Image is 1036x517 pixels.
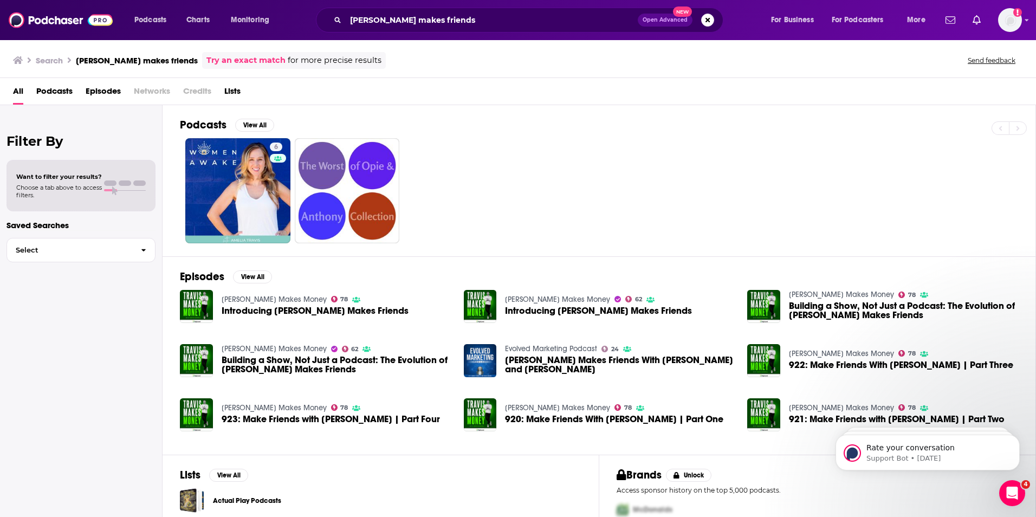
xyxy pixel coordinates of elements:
a: Introducing Travis Makes Friends [505,306,692,315]
button: open menu [127,11,180,29]
a: Show notifications dropdown [941,11,960,29]
span: Introducing [PERSON_NAME] Makes Friends [505,306,692,315]
p: Access sponsor history on the top 5,000 podcasts. [617,486,1018,494]
a: 24 [601,346,619,352]
span: 922: Make Friends With [PERSON_NAME] | Part Three [789,360,1013,370]
span: 78 [340,297,348,302]
h3: [PERSON_NAME] makes friends [76,55,198,66]
img: User Profile [998,8,1022,32]
a: 78 [614,404,632,411]
a: Travis Makes Friends With Andrei and Brian [505,356,734,374]
a: Actual Play Podcasts [180,488,204,513]
a: Actual Play Podcasts [213,495,281,507]
span: 920: Make Friends With [PERSON_NAME] | Part One [505,415,723,424]
span: Select [7,247,132,254]
button: Unlock [666,469,712,482]
span: Choose a tab above to access filters. [16,184,102,199]
a: Travis Makes Money [222,403,327,412]
a: 921: Make Friends with Travis | Part Two [789,415,1005,424]
button: open menu [899,11,939,29]
a: Charts [179,11,216,29]
span: 78 [908,405,916,410]
img: Podchaser - Follow, Share and Rate Podcasts [9,10,113,30]
span: Credits [183,82,211,105]
a: 78 [898,292,916,298]
svg: Add a profile image [1013,8,1022,17]
a: 920: Make Friends With Travis | Part One [505,415,723,424]
a: EpisodesView All [180,270,272,283]
img: Building a Show, Not Just a Podcast: The Evolution of Travis Makes Friends [747,290,780,323]
span: New [673,7,692,17]
a: Travis Makes Money [222,295,327,304]
span: 4 [1021,480,1030,489]
img: 922: Make Friends With Travis | Part Three [747,344,780,377]
a: Travis Makes Money [789,290,894,299]
span: Building a Show, Not Just a Podcast: The Evolution of [PERSON_NAME] Makes Friends [789,301,1018,320]
img: 920: Make Friends With Travis | Part One [464,398,497,431]
button: open menu [825,11,899,29]
span: For Podcasters [832,12,884,28]
img: Introducing Travis Makes Friends [180,290,213,323]
a: 62 [342,346,359,352]
a: 78 [331,404,348,411]
img: Introducing Travis Makes Friends [464,290,497,323]
a: Building a Show, Not Just a Podcast: The Evolution of Travis Makes Friends [789,301,1018,320]
img: Travis Makes Friends With Andrei and Brian [464,344,497,377]
a: 78 [331,296,348,302]
span: Podcasts [36,82,73,105]
a: Episodes [86,82,121,105]
button: Select [7,238,156,262]
span: Logged in as dbartlett [998,8,1022,32]
a: 922: Make Friends With Travis | Part Three [789,360,1013,370]
div: Search podcasts, credits, & more... [326,8,734,33]
a: Introducing Travis Makes Friends [222,306,409,315]
h2: Podcasts [180,118,226,132]
a: Travis Makes Money [505,295,610,304]
span: 6 [274,142,278,153]
img: Building a Show, Not Just a Podcast: The Evolution of Travis Makes Friends [180,344,213,377]
span: McDonalds [633,505,672,514]
button: View All [233,270,272,283]
a: All [13,82,23,105]
img: 921: Make Friends with Travis | Part Two [747,398,780,431]
span: 921: Make Friends with [PERSON_NAME] | Part Two [789,415,1005,424]
a: PodcastsView All [180,118,274,132]
span: For Business [771,12,814,28]
span: Charts [186,12,210,28]
span: More [907,12,925,28]
button: open menu [763,11,827,29]
span: 78 [624,405,632,410]
button: View All [235,119,274,132]
a: Travis Makes Money [505,403,610,412]
input: Search podcasts, credits, & more... [346,11,638,29]
h3: Search [36,55,63,66]
span: for more precise results [288,54,381,67]
h2: Brands [617,468,662,482]
iframe: Intercom notifications message [819,412,1036,488]
a: Travis Makes Money [789,349,894,358]
h2: Lists [180,468,200,482]
a: Travis Makes Money [789,403,894,412]
a: 78 [898,350,916,357]
button: Open AdvancedNew [638,14,692,27]
span: Want to filter your results? [16,173,102,180]
h2: Episodes [180,270,224,283]
a: ListsView All [180,468,248,482]
span: 62 [635,297,642,302]
span: Open Advanced [643,17,688,23]
a: 62 [625,296,642,302]
button: Show profile menu [998,8,1022,32]
button: Send feedback [964,56,1019,65]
